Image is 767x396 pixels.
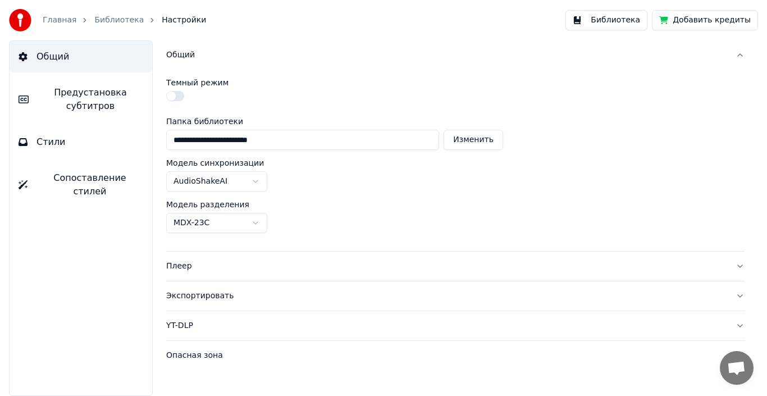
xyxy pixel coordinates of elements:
button: Плеер [166,252,745,281]
a: Главная [43,15,76,26]
div: Опасная зона [166,350,727,361]
span: Стили [36,135,66,149]
button: YT-DLP [166,311,745,340]
div: Открытый чат [720,351,754,385]
span: Сопоставление стилей [36,171,143,198]
button: Добавить кредиты [652,10,758,30]
img: youka [9,9,31,31]
div: YT-DLP [166,320,727,331]
div: Плеер [166,261,727,272]
label: Модель синхронизации [166,159,264,167]
label: Папка библиотеки [166,117,503,125]
button: Опасная зона [166,341,745,370]
button: Экспортировать [166,281,745,311]
button: Сопоставление стилей [10,162,152,207]
label: Модель разделения [166,201,249,208]
div: Общий [166,49,727,61]
div: Общий [166,70,745,251]
button: Библиотека [565,10,647,30]
a: Библиотека [94,15,144,26]
div: Экспортировать [166,290,727,302]
button: Изменить [444,130,503,150]
label: Темный режим [166,79,229,87]
span: Общий [36,50,69,63]
button: Стили [10,126,152,158]
nav: breadcrumb [43,15,206,26]
button: Предустановка субтитров [10,77,152,122]
span: Настройки [162,15,206,26]
button: Общий [166,40,745,70]
span: Предустановка субтитров [38,86,143,113]
button: Общий [10,41,152,72]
